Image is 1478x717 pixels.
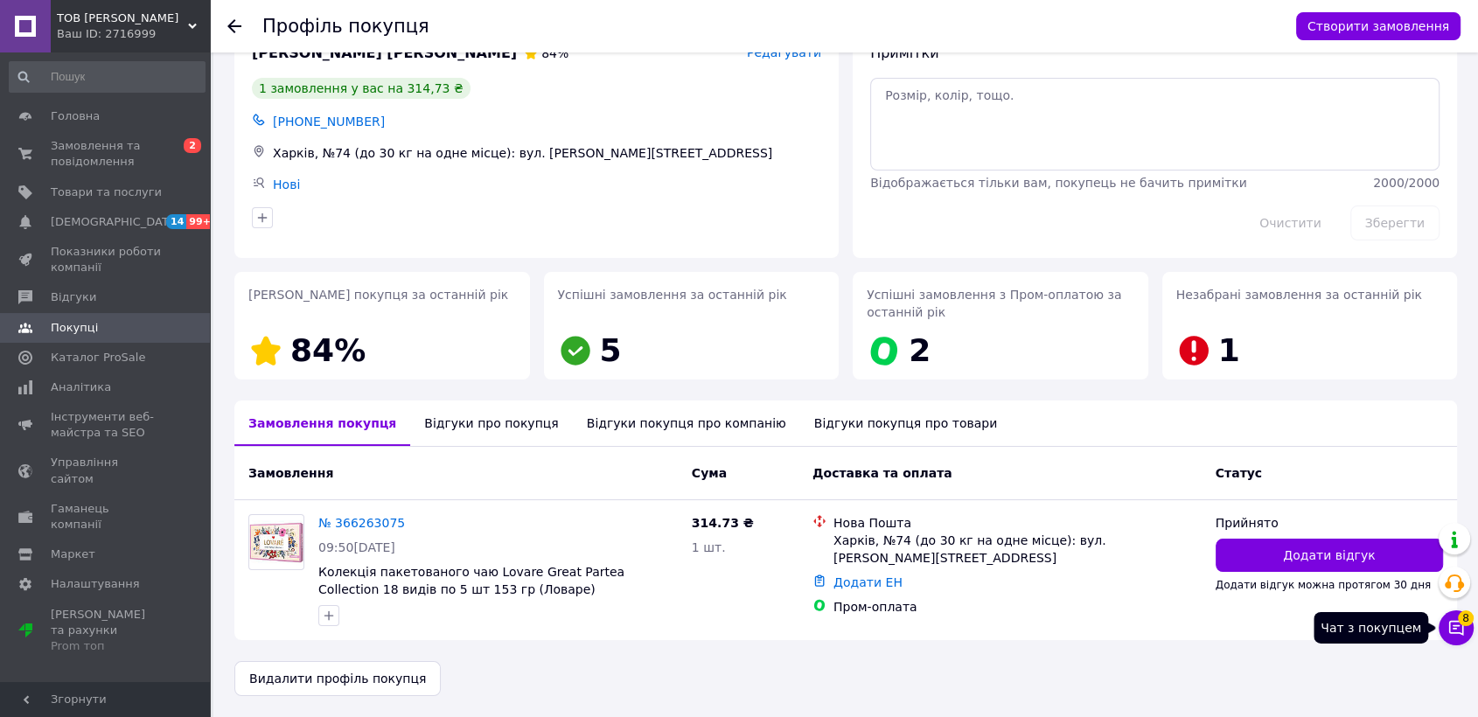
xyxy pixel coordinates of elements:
[318,516,405,530] a: № 366263075
[1458,610,1474,626] span: 8
[747,45,821,59] span: Редагувати
[800,400,1011,446] div: Відгуки покупця про товари
[541,46,568,60] span: 84%
[1439,610,1474,645] button: Чат з покупцем8
[51,379,111,395] span: Аналітика
[318,540,395,554] span: 09:50[DATE]
[51,320,98,336] span: Покупці
[51,244,162,275] span: Показники роботи компанії
[227,17,241,35] div: Повернутися назад
[573,400,800,446] div: Відгуки покупця про компанію
[51,289,96,305] span: Відгуки
[1216,514,1443,532] div: Прийнято
[9,61,206,93] input: Пошук
[1216,466,1262,480] span: Статус
[51,501,162,533] span: Гаманець компанії
[51,184,162,200] span: Товари та послуги
[51,546,95,562] span: Маркет
[51,576,140,592] span: Налаштування
[1176,288,1422,302] span: Незабрані замовлення за останній рік
[166,214,186,229] span: 14
[1296,12,1461,40] button: Створити замовлення
[248,514,304,570] a: Фото товару
[909,332,931,368] span: 2
[252,44,517,64] span: [PERSON_NAME] [PERSON_NAME]
[833,532,1202,567] div: Харків, №74 (до 30 кг на одне місце): вул. [PERSON_NAME][STREET_ADDRESS]
[600,332,622,368] span: 5
[1373,176,1440,190] span: 2000 / 2000
[870,45,938,61] span: Примітки
[273,178,300,191] a: Нові
[51,108,100,124] span: Головна
[1216,539,1443,572] button: Додати відгук
[51,350,145,365] span: Каталог ProSale
[273,115,385,129] span: [PHONE_NUMBER]
[51,409,162,441] span: Інструменти веб-майстра та SEO
[248,466,333,480] span: Замовлення
[318,565,624,596] a: Колекція пакетованого чаю Lovare Great Partea Collection 18 видів по 5 шт 153 гр (Ловаре)
[234,661,441,696] button: Видалити профіль покупця
[57,26,210,42] div: Ваш ID: 2716999
[833,514,1202,532] div: Нова Пошта
[51,607,162,655] span: [PERSON_NAME] та рахунки
[57,10,188,26] span: ТОВ Айселл
[692,540,726,554] span: 1 шт.
[51,638,162,654] div: Prom топ
[234,400,410,446] div: Замовлення покупця
[51,138,162,170] span: Замовлення та повідомлення
[290,332,366,368] span: 84%
[692,466,727,480] span: Cума
[812,466,952,480] span: Доставка та оплата
[1218,332,1240,368] span: 1
[51,455,162,486] span: Управління сайтом
[184,138,201,153] span: 2
[1216,579,1431,591] span: Додати відгук можна протягом 30 дня
[269,141,825,165] div: Харків, №74 (до 30 кг на одне місце): вул. [PERSON_NAME][STREET_ADDRESS]
[262,16,429,37] h1: Профіль покупця
[558,288,787,302] span: Успішні замовлення за останній рік
[51,214,180,230] span: [DEMOGRAPHIC_DATA]
[248,288,508,302] span: [PERSON_NAME] покупця за останній рік
[833,575,903,589] a: Додати ЕН
[1314,612,1428,644] div: Чат з покупцем
[870,176,1247,190] span: Відображається тільки вам, покупець не бачить примітки
[1283,546,1375,564] span: Додати відгук
[833,598,1202,616] div: Пром-оплата
[249,520,303,565] img: Фото товару
[692,516,754,530] span: 314.73 ₴
[186,214,215,229] span: 99+
[867,288,1121,319] span: Успішні замовлення з Пром-оплатою за останній рік
[410,400,572,446] div: Відгуки про покупця
[252,78,471,99] div: 1 замовлення у вас на 314,73 ₴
